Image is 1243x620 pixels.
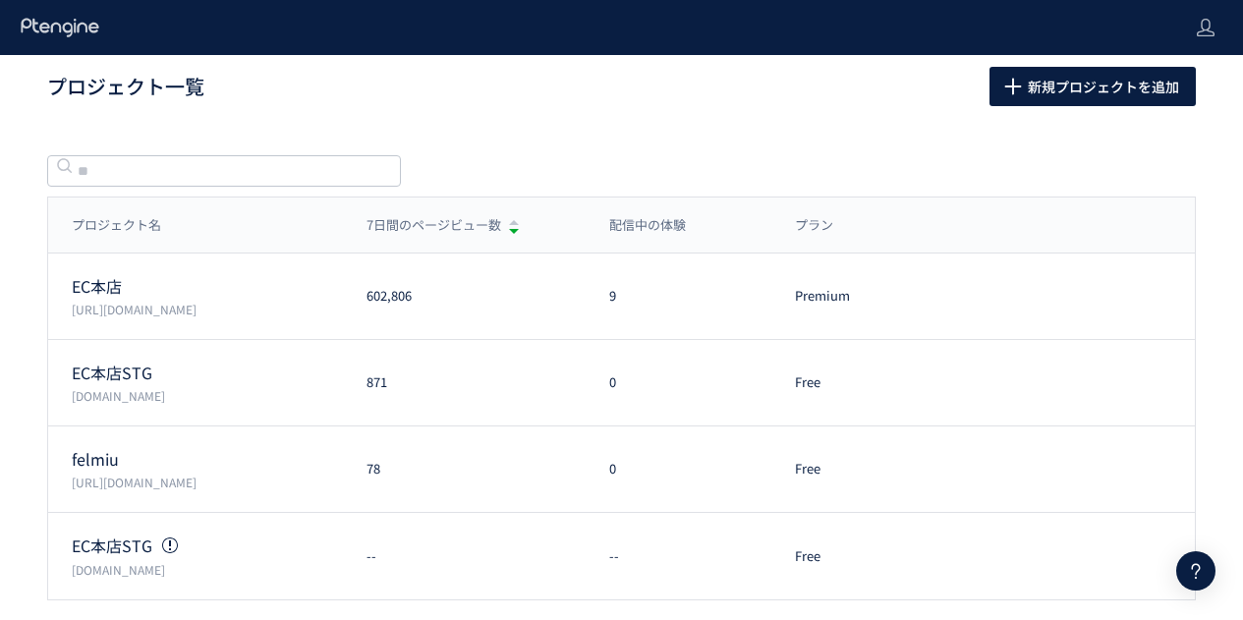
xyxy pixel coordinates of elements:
[586,287,770,306] div: 9
[343,460,586,479] div: 78
[343,547,586,566] div: --
[47,73,946,101] h1: プロジェクト一覧
[72,448,343,471] p: felmiu
[343,373,586,392] div: 871
[72,474,343,490] p: https://felmiu.com
[367,216,501,235] span: 7日間のページビュー数
[72,535,343,557] p: EC本店STG
[771,373,900,392] div: Free
[72,561,343,578] p: stg.etvos.com
[72,216,161,235] span: プロジェクト名
[609,216,686,235] span: 配信中の体験
[586,373,770,392] div: 0
[343,287,586,306] div: 602,806
[1028,67,1179,106] span: 新規プロジェクトを追加
[72,387,343,404] p: stg.etvos.com
[586,460,770,479] div: 0
[72,301,343,317] p: https://etvos.com
[72,362,343,384] p: EC本店STG
[771,547,900,566] div: Free
[586,547,770,566] div: --
[795,216,833,235] span: プラン
[72,275,343,298] p: EC本店
[771,460,900,479] div: Free
[989,67,1196,106] button: 新規プロジェクトを追加
[771,287,900,306] div: Premium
